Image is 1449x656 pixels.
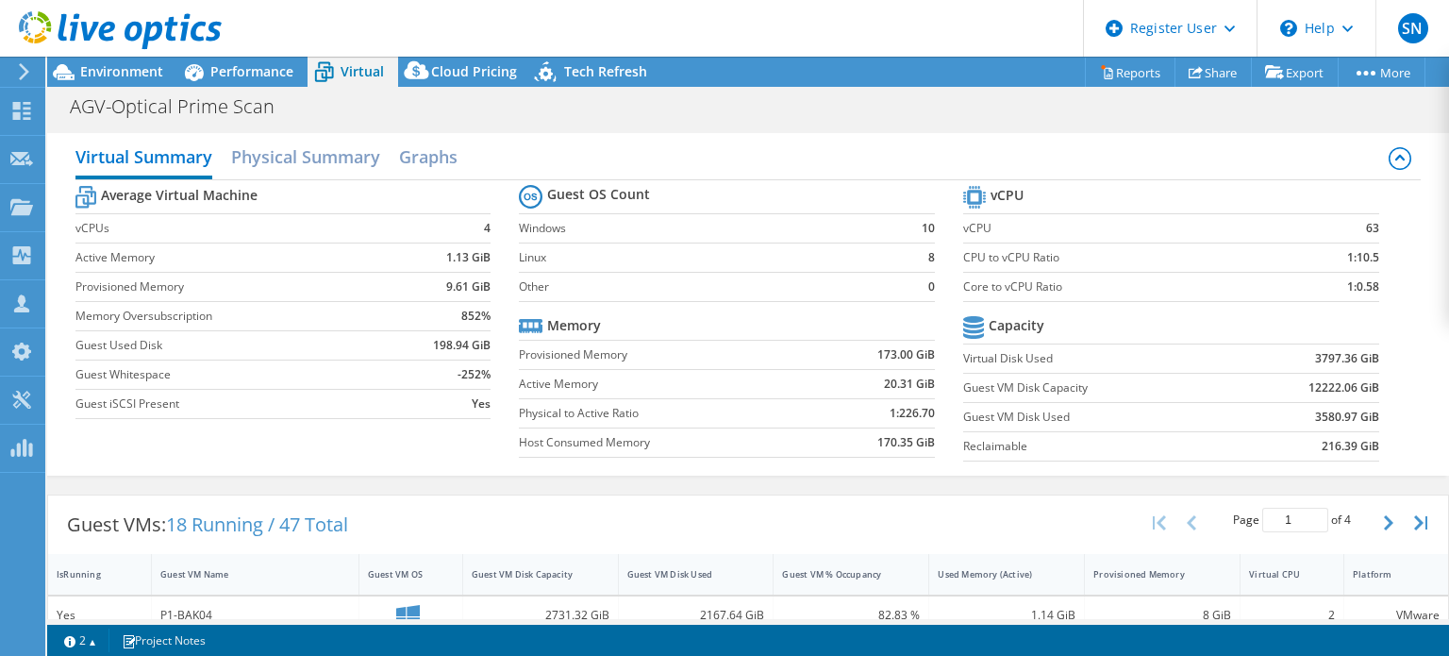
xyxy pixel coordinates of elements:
[1251,58,1339,87] a: Export
[963,378,1235,397] label: Guest VM Disk Capacity
[963,219,1284,238] label: vCPU
[1280,20,1297,37] svg: \n
[938,605,1075,626] div: 1.14 GiB
[519,278,896,296] label: Other
[519,433,814,452] label: Host Consumed Memory
[1347,278,1379,296] b: 1:0.58
[1085,58,1175,87] a: Reports
[884,375,935,394] b: 20.31 GiB
[75,219,391,238] label: vCPUs
[1308,378,1379,397] b: 12222.06 GiB
[341,62,384,80] span: Virtual
[627,605,765,626] div: 2167.64 GiB
[963,278,1284,296] label: Core to vCPU Ratio
[963,408,1235,427] label: Guest VM Disk Used
[627,568,742,580] div: Guest VM Disk Used
[564,62,647,80] span: Tech Refresh
[75,395,391,413] label: Guest iSCSI Present
[166,512,348,537] span: 18 Running / 47 Total
[75,365,391,384] label: Guest Whitespace
[461,307,491,326] b: 852%
[57,605,142,626] div: Yes
[458,365,491,384] b: -252%
[101,186,258,205] b: Average Virtual Machine
[519,345,814,364] label: Provisioned Memory
[1353,568,1417,580] div: Platform
[1338,58,1425,87] a: More
[1322,437,1379,456] b: 216.39 GiB
[1093,568,1208,580] div: Provisioned Memory
[877,433,935,452] b: 170.35 GiB
[61,96,304,117] h1: AGV-Optical Prime Scan
[938,568,1053,580] div: Used Memory (Active)
[1233,508,1351,532] span: Page of
[472,568,587,580] div: Guest VM Disk Capacity
[877,345,935,364] b: 173.00 GiB
[446,278,491,296] b: 9.61 GiB
[1344,512,1351,528] span: 4
[472,395,491,413] b: Yes
[1249,605,1335,626] div: 2
[1249,568,1312,580] div: Virtual CPU
[160,568,327,580] div: Guest VM Name
[963,437,1235,456] label: Reclaimable
[399,138,458,176] h2: Graphs
[75,248,391,267] label: Active Memory
[75,307,391,326] label: Memory Oversubscription
[519,248,896,267] label: Linux
[991,186,1024,205] b: vCPU
[368,568,431,580] div: Guest VM OS
[519,375,814,394] label: Active Memory
[231,138,380,176] h2: Physical Summary
[547,316,601,335] b: Memory
[75,336,391,355] label: Guest Used Disk
[1174,58,1252,87] a: Share
[519,219,896,238] label: Windows
[547,185,650,204] b: Guest OS Count
[1366,219,1379,238] b: 63
[48,496,367,554] div: Guest VMs:
[1315,349,1379,368] b: 3797.36 GiB
[922,219,935,238] b: 10
[75,138,212,179] h2: Virtual Summary
[433,336,491,355] b: 198.94 GiB
[80,62,163,80] span: Environment
[928,278,935,296] b: 0
[75,278,391,296] label: Provisioned Memory
[472,605,609,626] div: 2731.32 GiB
[989,316,1044,335] b: Capacity
[160,605,350,626] div: P1-BAK04
[928,248,935,267] b: 8
[1398,13,1428,43] span: SN
[1262,508,1328,532] input: jump to page
[1353,605,1440,626] div: VMware
[51,629,109,652] a: 2
[210,62,293,80] span: Performance
[519,404,814,423] label: Physical to Active Ratio
[1093,605,1231,626] div: 8 GiB
[484,219,491,238] b: 4
[446,248,491,267] b: 1.13 GiB
[1315,408,1379,427] b: 3580.97 GiB
[108,629,219,652] a: Project Notes
[782,568,897,580] div: Guest VM % Occupancy
[1347,248,1379,267] b: 1:10.5
[57,568,120,580] div: IsRunning
[782,605,920,626] div: 82.83 %
[963,248,1284,267] label: CPU to vCPU Ratio
[431,62,517,80] span: Cloud Pricing
[890,404,935,423] b: 1:226.70
[963,349,1235,368] label: Virtual Disk Used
